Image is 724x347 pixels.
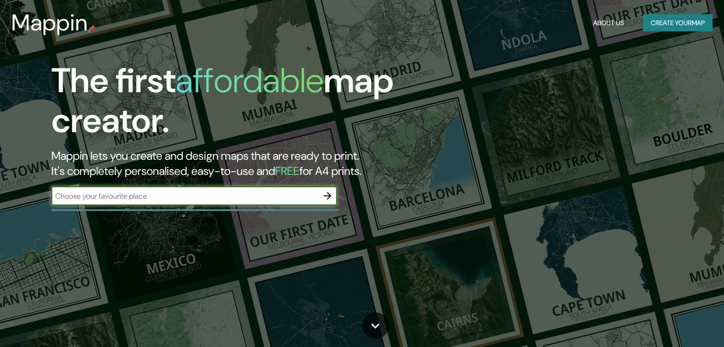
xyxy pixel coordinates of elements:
h2: Mappin lets you create and design maps that are ready to print. It's completely personalised, eas... [51,148,414,179]
h1: affordable [176,58,324,103]
h1: The first map creator. [51,61,414,148]
h5: FREE [275,164,299,178]
button: About Us [589,14,628,32]
button: Create yourmap [643,14,713,32]
h3: Mappin [11,10,88,36]
input: Choose your favourite place [51,191,318,202]
img: mappin-pin [88,25,96,32]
